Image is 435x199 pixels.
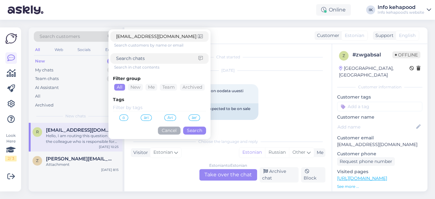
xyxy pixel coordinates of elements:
[114,84,125,91] div: All
[113,75,206,82] div: Filter group
[339,65,409,78] div: [GEOGRAPHIC_DATA], [GEOGRAPHIC_DATA]
[34,46,41,54] div: All
[337,102,422,111] input: Add a tag
[116,33,198,40] input: Search customers
[5,33,17,45] img: Askly Logo
[114,64,209,70] div: Search in chat contents
[392,51,420,58] span: Offline
[35,58,45,64] div: New
[99,144,119,149] div: [DATE] 10:25
[378,5,424,10] div: Info kehapood
[299,129,323,134] span: AI Assistant
[337,175,387,181] a: [URL][DOMAIN_NAME]
[337,184,422,189] p: See more ...
[366,5,375,14] div: IK
[114,42,209,48] div: Search customers by name or email
[292,149,306,155] span: Other
[352,51,392,59] div: # zwgabsal
[131,149,148,156] div: Visitor
[314,149,323,156] div: Me
[337,123,415,130] input: Add name
[239,148,265,157] div: Estonian
[337,141,422,148] p: [EMAIL_ADDRESS][DOMAIN_NAME]
[337,157,395,166] div: Request phone number
[337,151,422,157] p: Customer phone
[36,129,39,134] span: r
[345,32,364,39] span: Estonian
[337,168,422,175] p: Visited pages
[337,94,422,100] p: Customer tags
[316,4,351,16] div: Online
[378,10,424,15] div: Info kehapood's website
[113,104,206,111] input: Filter by tags
[199,169,257,181] div: Take over the chat
[53,46,64,54] div: Web
[314,32,339,39] div: Customer
[46,127,112,133] span: requeen@hot.ee
[131,54,325,60] div: Chat started
[46,133,119,144] div: Hello, I am routing this question to the colleague who is responsible for this topic. The reply m...
[104,46,117,54] div: Email
[260,167,299,182] div: Archive chat
[46,156,112,162] span: zhanna@avaster.ee
[76,46,92,54] div: Socials
[122,116,125,120] span: ö
[107,76,116,82] div: 0
[36,158,39,163] span: z
[40,33,80,40] span: Search customers
[107,58,116,64] div: 2
[373,32,394,39] div: Support
[35,102,54,108] div: Archived
[101,167,119,172] div: [DATE] 8:15
[35,85,59,91] div: AI Assistant
[378,5,431,15] a: Info kehapoodInfo kehapood's website
[35,76,59,82] div: Team chats
[35,93,41,99] div: All
[5,133,17,161] div: Look Here
[399,32,416,39] span: English
[46,162,119,167] div: Attachment
[337,135,422,141] p: Customer email
[131,139,325,144] div: Choose the language and reply
[301,167,325,182] div: Block
[113,96,206,103] div: Tags
[116,55,198,62] input: Search chats
[153,149,173,156] span: Estonian
[343,53,345,58] span: z
[35,67,53,73] div: My chats
[65,113,86,119] span: New chats
[265,148,289,157] div: Russian
[337,84,422,90] div: Customer information
[107,67,116,73] div: 7
[5,156,17,161] div: 2 / 3
[209,163,247,168] div: Estonian to Estonian
[337,114,422,121] p: Customer name
[131,68,325,73] div: [DATE]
